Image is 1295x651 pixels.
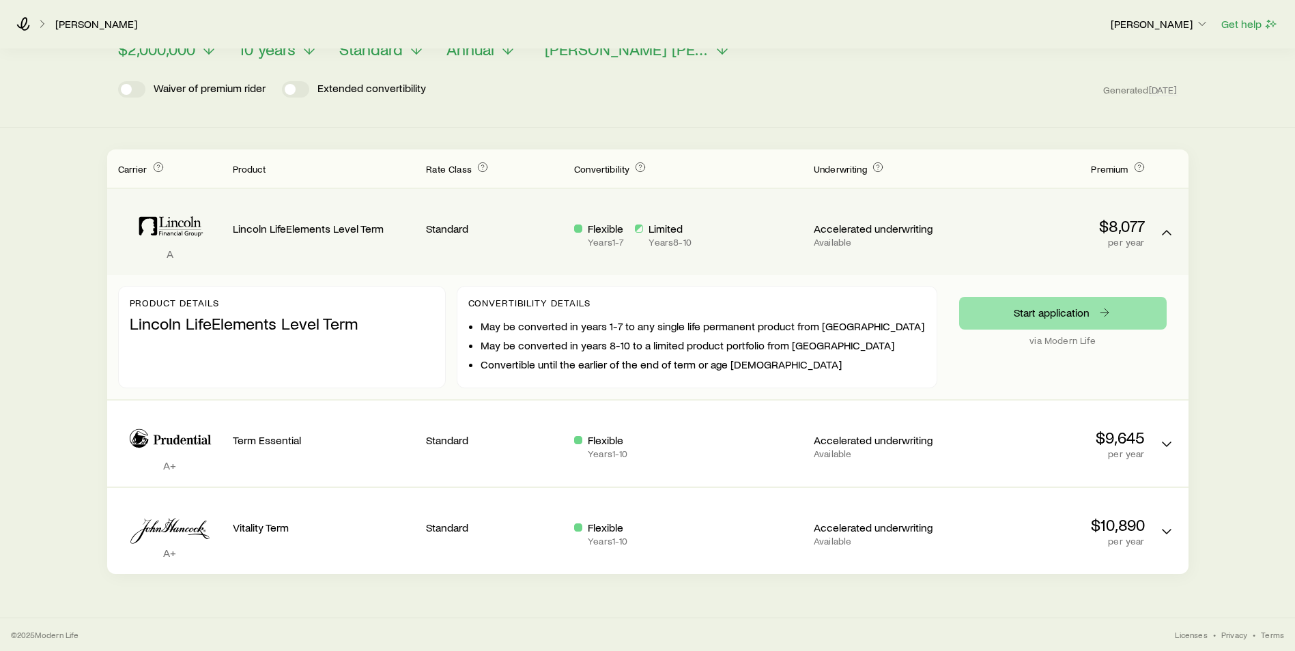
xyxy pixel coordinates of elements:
p: Available [814,448,951,459]
span: Standard [339,40,403,59]
p: Years 1 - 10 [588,448,627,459]
span: • [1213,629,1216,640]
span: Underwriting [814,163,867,175]
p: Accelerated underwriting [814,521,951,534]
span: [PERSON_NAME] [PERSON_NAME] +2 [545,40,709,59]
p: A+ [118,459,222,472]
a: Privacy [1221,629,1247,640]
p: © 2025 Modern Life [11,629,79,640]
span: • [1253,629,1255,640]
p: Years 1 - 10 [588,536,627,547]
button: [PERSON_NAME] [1110,16,1210,33]
p: Waiver of premium rider [154,81,266,98]
p: $9,645 [962,428,1145,447]
p: via Modern Life [959,335,1167,346]
span: Rate Class [426,163,472,175]
p: Available [814,237,951,248]
li: May be converted in years 8-10 to a limited product portfolio from [GEOGRAPHIC_DATA] [481,338,926,352]
p: Term Essential [233,433,416,447]
p: A [118,247,222,261]
p: Flexible [588,222,624,235]
span: Carrier [118,163,147,175]
p: Years 1 - 7 [588,237,624,248]
p: Standard [426,521,563,534]
p: Vitality Term [233,521,416,534]
p: Years 8 - 10 [649,237,691,248]
p: Flexible [588,433,627,447]
p: A+ [118,546,222,560]
span: 10 years [239,40,296,59]
span: [DATE] [1149,84,1178,96]
p: per year [962,448,1145,459]
li: Convertible until the earlier of the end of term or age [DEMOGRAPHIC_DATA] [481,358,926,371]
p: Standard [426,222,563,235]
p: Available [814,536,951,547]
span: Annual [446,40,494,59]
p: Convertibility Details [468,298,926,308]
p: Product details [130,298,434,308]
span: Premium [1091,163,1128,175]
span: Convertibility [574,163,629,175]
p: per year [962,536,1145,547]
div: Term quotes [107,149,1189,574]
p: Flexible [588,521,627,534]
a: Licenses [1175,629,1207,640]
a: Terms [1261,629,1284,640]
p: per year [962,237,1145,248]
p: $8,077 [962,216,1145,235]
p: Lincoln LifeElements Level Term [233,222,416,235]
a: Start application [959,297,1167,330]
span: $2,000,000 [118,40,195,59]
p: Limited [649,222,691,235]
p: Lincoln LifeElements Level Term [130,314,434,333]
p: Extended convertibility [317,81,426,98]
p: Accelerated underwriting [814,222,951,235]
button: Get help [1221,16,1279,32]
span: Generated [1103,84,1177,96]
p: [PERSON_NAME] [1111,17,1209,31]
p: Standard [426,433,563,447]
a: [PERSON_NAME] [55,18,138,31]
span: Product [233,163,266,175]
li: May be converted in years 1-7 to any single life permanent product from [GEOGRAPHIC_DATA] [481,319,926,333]
p: $10,890 [962,515,1145,534]
p: Accelerated underwriting [814,433,951,447]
